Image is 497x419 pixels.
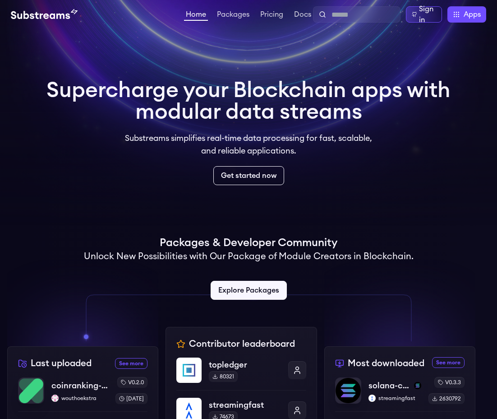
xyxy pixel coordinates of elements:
[428,393,465,404] div: 2630792
[368,395,421,402] p: streamingfast
[117,377,147,388] div: v0.2.0
[51,379,108,392] p: coinranking-uniswap-v3-forks
[414,382,421,389] img: solana
[215,11,251,20] a: Packages
[258,11,285,20] a: Pricing
[213,166,284,185] a: Get started now
[84,250,414,263] h2: Unlock New Possibilities with Our Package of Module Creators in Blockchain.
[115,393,147,404] div: [DATE]
[18,378,44,403] img: coinranking-uniswap-v3-forks
[184,11,208,21] a: Home
[51,395,59,402] img: wouthoekstra
[18,377,147,411] a: coinranking-uniswap-v3-forkscoinranking-uniswap-v3-forkswouthoekstrawouthoekstrav0.2.0[DATE]
[209,371,238,382] div: 80321
[406,6,442,23] a: Sign in
[292,11,313,20] a: Docs
[119,132,378,157] p: Substreams simplifies real-time data processing for fast, scalable, and reliable applications.
[51,395,108,402] p: wouthoekstra
[211,281,287,300] a: Explore Packages
[368,379,410,392] p: solana-common
[176,358,306,390] a: topledgertopledger80321
[160,236,337,250] h1: Packages & Developer Community
[46,79,451,123] h1: Supercharge your Blockchain apps with modular data streams
[464,9,481,20] span: Apps
[209,399,281,411] p: streamingfast
[432,357,465,368] a: See more most downloaded packages
[11,9,78,20] img: Substream's logo
[115,358,147,369] a: See more recently uploaded packages
[335,377,465,411] a: solana-commonsolana-commonsolanastreamingfaststreamingfastv0.3.32630792
[209,358,281,371] p: topledger
[434,377,465,388] div: v0.3.3
[176,358,202,383] img: topledger
[419,4,436,25] div: Sign in
[336,378,361,403] img: solana-common
[368,395,376,402] img: streamingfast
